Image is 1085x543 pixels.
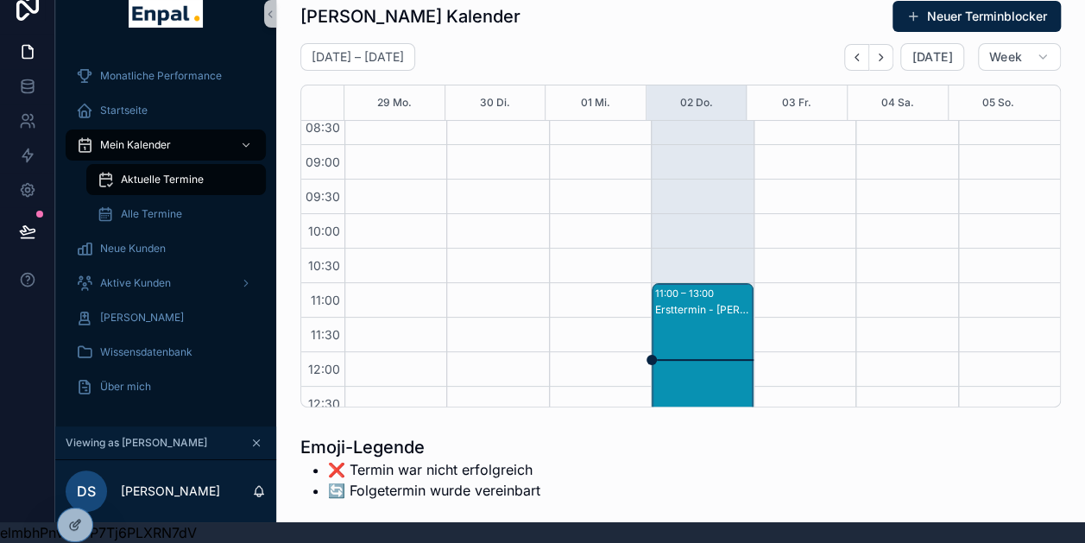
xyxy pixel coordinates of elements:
span: 12:00 [304,362,344,376]
h1: [PERSON_NAME] Kalender [300,4,520,28]
button: Next [869,44,893,71]
span: Aktuelle Termine [121,173,204,186]
a: Wissensdatenbank [66,337,266,368]
span: 08:30 [301,120,344,135]
button: 04 Sa. [881,85,914,120]
button: Back [844,44,869,71]
div: scrollable content [55,48,276,425]
button: 05 So. [982,85,1014,120]
span: Startseite [100,104,148,117]
span: [DATE] [912,49,952,65]
li: ❌ Termin war nicht erfolgreich [328,459,540,480]
button: 01 Mi. [581,85,610,120]
h1: Emoji-Legende [300,435,540,459]
button: 30 Di. [480,85,510,120]
span: Aktive Kunden [100,276,171,290]
span: 11:30 [306,327,344,342]
button: Neuer Terminblocker [893,1,1061,32]
button: 03 Fr. [782,85,811,120]
div: 11:00 – 13:00Ersttermin - [PERSON_NAME] [653,284,752,420]
a: Monatliche Performance [66,60,266,92]
span: Alle Termine [121,207,182,221]
span: Monatliche Performance [100,69,222,83]
p: [PERSON_NAME] [121,483,220,500]
a: [PERSON_NAME] [66,302,266,333]
span: Über mich [100,380,151,394]
a: Aktuelle Termine [86,164,266,195]
button: 02 Do. [680,85,713,120]
h2: [DATE] – [DATE] [312,48,404,66]
a: Über mich [66,371,266,402]
span: Viewing as [PERSON_NAME] [66,436,207,450]
a: Alle Termine [86,199,266,230]
span: 11:00 [306,293,344,307]
span: Mein Kalender [100,138,171,152]
span: Neue Kunden [100,242,166,256]
a: Mein Kalender [66,129,266,161]
button: [DATE] [900,43,963,71]
a: Aktive Kunden [66,268,266,299]
span: Wissensdatenbank [100,345,192,359]
span: 10:00 [304,224,344,238]
span: 09:30 [301,189,344,204]
a: Startseite [66,95,266,126]
span: 12:30 [304,396,344,411]
li: 🔄️ Folgetermin wurde vereinbart [328,480,540,501]
button: Week [978,43,1061,71]
span: 09:00 [301,155,344,169]
a: Neue Kunden [66,233,266,264]
span: Week [989,49,1022,65]
span: DS [77,481,96,502]
div: 11:00 – 13:00 [655,285,718,302]
button: 29 Mo. [377,85,412,120]
div: Ersttermin - [PERSON_NAME] [655,303,751,317]
span: 10:30 [304,258,344,273]
span: [PERSON_NAME] [100,311,184,325]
